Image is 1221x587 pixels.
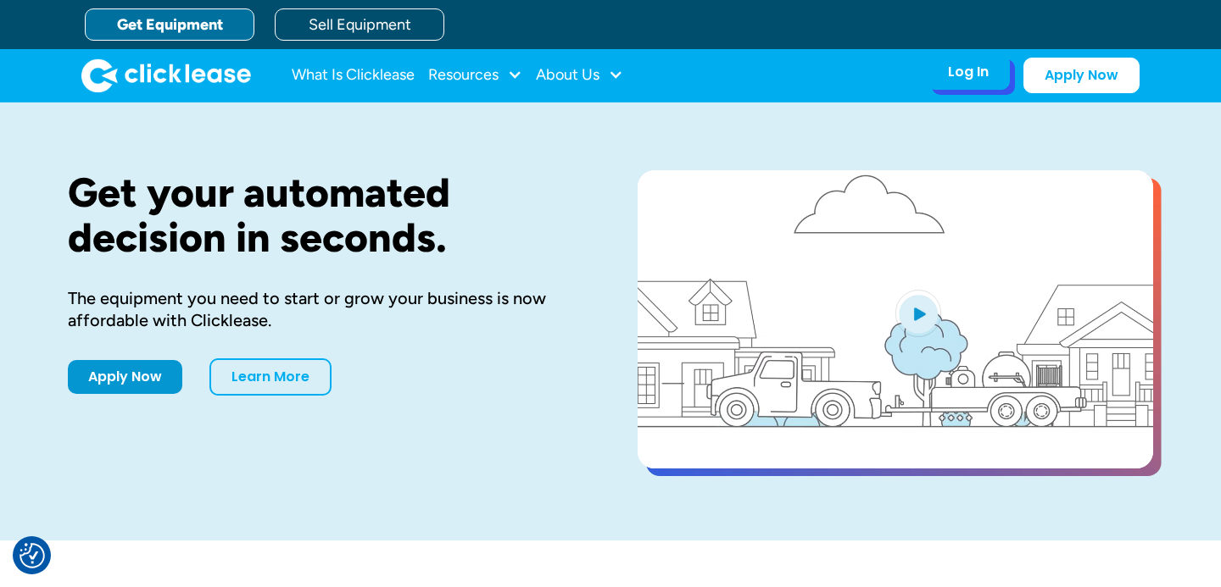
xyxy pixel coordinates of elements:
div: The equipment you need to start or grow your business is now affordable with Clicklease. [68,287,583,331]
a: What Is Clicklease [292,58,415,92]
a: Sell Equipment [275,8,444,41]
div: Log In [948,64,989,80]
a: Apply Now [1023,58,1140,93]
a: home [81,58,251,92]
img: Clicklease logo [81,58,251,92]
h1: Get your automated decision in seconds. [68,170,583,260]
a: open lightbox [638,170,1153,468]
div: Resources [428,58,522,92]
img: Blue play button logo on a light blue circular background [895,290,941,337]
a: Apply Now [68,360,182,394]
img: Revisit consent button [20,543,45,568]
a: Learn More [209,358,332,396]
a: Get Equipment [85,8,254,41]
button: Consent Preferences [20,543,45,568]
div: About Us [536,58,623,92]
